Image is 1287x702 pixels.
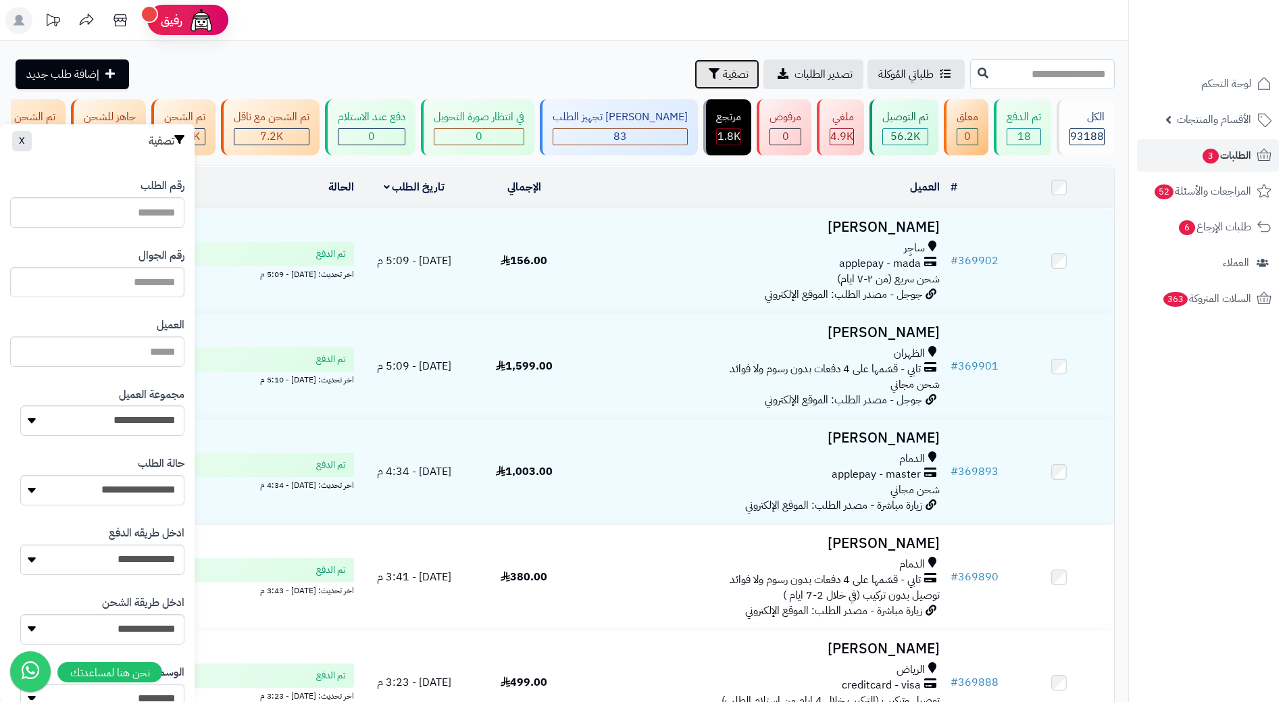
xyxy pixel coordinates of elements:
[770,129,801,145] div: 0
[102,595,184,611] label: ادخل طريقة الشحن
[1054,99,1117,155] a: الكل93188
[723,66,749,82] span: تصفية
[1201,74,1251,93] span: لوحة التحكم
[1154,184,1174,199] span: 52
[890,482,940,498] span: شحن مجاني
[1177,110,1251,129] span: الأقسام والمنتجات
[322,99,418,155] a: دفع عند الاستلام 0
[164,109,205,125] div: تم الشحن
[496,358,553,374] span: 1,599.00
[338,129,405,145] div: 0
[951,253,999,269] a: #369902
[260,128,283,145] span: 7.2K
[1162,289,1251,308] span: السلات المتروكة
[149,134,184,148] h3: تصفية
[830,128,853,145] span: 4.9K
[434,109,524,125] div: في انتظار صورة التحويل
[890,128,920,145] span: 56.2K
[794,66,853,82] span: تصدير الطلبات
[316,458,346,472] span: تم الدفع
[16,59,129,89] a: إضافة طلب جديد
[501,253,547,269] span: 156.00
[890,376,940,393] span: شحن مجاني
[730,572,921,588] span: تابي - قسّمها على 4 دفعات بدون رسوم ولا فوائد
[68,99,149,155] a: جاهز للشحن 0
[951,358,958,374] span: #
[830,109,854,125] div: ملغي
[951,253,958,269] span: #
[763,59,863,89] a: تصدير الطلبات
[501,674,547,691] span: 499.00
[316,563,346,577] span: تم الدفع
[377,463,451,480] span: [DATE] - 4:34 م
[957,109,978,125] div: معلق
[878,66,934,82] span: طلباتي المُوكلة
[161,12,182,28] span: رفيق
[745,497,922,513] span: زيارة مباشرة - مصدر الطلب: الموقع الإلكتروني
[899,451,925,467] span: الدمام
[537,99,701,155] a: [PERSON_NAME] تجهيز الطلب 83
[109,526,184,541] label: ادخل طريقه الدفع
[1201,146,1251,165] span: الطلبات
[377,358,451,374] span: [DATE] - 5:09 م
[1137,211,1279,243] a: طلبات الإرجاع6
[1178,218,1251,236] span: طلبات الإرجاع
[338,109,405,125] div: دفع عند الاستلام
[377,674,451,691] span: [DATE] - 3:23 م
[832,467,921,482] span: applepay - master
[328,179,354,195] a: الحالة
[316,353,346,366] span: تم الدفع
[951,179,957,195] a: #
[1137,282,1279,315] a: السلات المتروكة363
[1069,109,1105,125] div: الكل
[964,128,971,145] span: 0
[1195,26,1274,55] img: logo-2.png
[584,220,940,235] h3: [PERSON_NAME]
[149,99,218,155] a: تم الشحن 22.3K
[1007,129,1040,145] div: 18
[316,669,346,682] span: تم الدفع
[384,179,445,195] a: تاريخ الطلب
[1178,220,1195,235] span: 6
[1070,128,1104,145] span: 93188
[1007,109,1041,125] div: تم الدفع
[613,128,627,145] span: 83
[745,603,922,619] span: زيارة مباشرة - مصدر الطلب: الموقع الإلكتروني
[899,557,925,572] span: الدمام
[830,129,853,145] div: 4929
[842,678,921,693] span: creditcard - visa
[584,536,940,551] h3: [PERSON_NAME]
[234,129,309,145] div: 7223
[695,59,759,89] button: تصفية
[883,129,928,145] div: 56171
[894,346,925,361] span: الظهران
[138,248,184,264] label: رقم الجوال
[158,665,184,680] label: الوسم
[157,318,184,333] label: العميل
[1137,247,1279,279] a: العملاء
[553,129,687,145] div: 83
[941,99,991,155] a: معلق 0
[1137,68,1279,100] a: لوحة التحكم
[951,358,999,374] a: #369901
[316,247,346,261] span: تم الدفع
[188,7,215,34] img: ai-face.png
[1202,148,1219,164] span: 3
[434,129,524,145] div: 0
[138,456,184,472] label: حالة الطلب
[1163,291,1188,307] span: 363
[717,129,740,145] div: 1771
[867,99,941,155] a: تم التوصيل 56.2K
[951,674,958,691] span: #
[951,569,958,585] span: #
[377,253,451,269] span: [DATE] - 5:09 م
[1137,139,1279,172] a: الطلبات3
[1137,175,1279,207] a: المراجعات والأسئلة52
[951,463,999,480] a: #369893
[119,387,184,403] label: مجموعة العميل
[839,256,921,272] span: applepay - mada
[12,131,32,151] button: X
[867,59,965,89] a: طلباتي المُوكلة
[754,99,814,155] a: مرفوض 0
[765,286,922,303] span: جوجل - مصدر الطلب: الموقع الإلكتروني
